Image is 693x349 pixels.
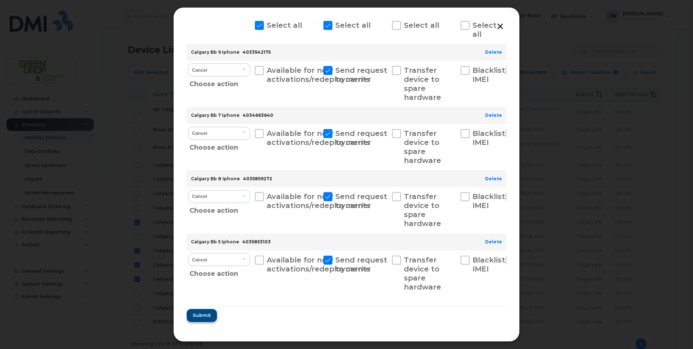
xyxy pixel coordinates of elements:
span: Select all [404,21,439,30]
a: Delete [485,49,502,55]
div: Choose action [189,76,250,89]
span: Available for new activations/redeployments [267,256,370,273]
input: Select all [315,21,318,25]
span: Blacklist IMEI [472,66,505,84]
span: Blacklist IMEI [472,256,505,273]
span: Select all [267,21,302,30]
input: Available for new activations/redeployments [246,66,250,70]
input: Blacklist IMEI [452,66,456,70]
span: Transfer device to spare hardware [404,256,441,291]
input: Blacklist IMEI [452,256,456,259]
div: Choose action [189,265,250,279]
span: Blacklist IMEI [472,129,505,147]
input: New Username [497,256,501,259]
span: Submit [193,312,211,319]
button: Submit [187,309,217,322]
div: Choose action [189,202,250,216]
span: Send request to carrier [335,129,387,147]
span: Blacklist IMEI [472,192,505,210]
input: Available for new activations/redeployments [246,256,250,259]
strong: Calgary Bb 5 Iphone [191,239,239,244]
input: Send request to carrier [315,66,318,70]
span: 4034663640 [243,112,273,118]
span: Select all [472,21,497,39]
input: New Username [497,192,501,196]
input: Select all [452,21,456,25]
span: 4035859272 [243,176,272,181]
input: Send request to carrier [315,129,318,133]
input: Blacklist IMEI [452,192,456,196]
span: Available for new activations/redeployments [267,66,370,84]
span: Transfer device to spare hardware [404,192,441,228]
input: Transfer device to spare hardware [383,129,387,133]
a: Delete [485,239,502,244]
input: Transfer device to spare hardware [383,66,387,70]
input: Send request to carrier [315,256,318,259]
span: Transfer device to spare hardware [404,66,441,102]
input: Transfer device to spare hardware [383,192,387,196]
a: Delete [485,176,502,181]
input: Send request to carrier [315,192,318,196]
span: 4033542175 [243,49,271,55]
input: Select all [383,21,387,25]
strong: Calgary Bb 8 Iphone [191,176,240,181]
span: Available for new activations/redeployments [267,192,370,210]
input: Blacklist IMEI [452,129,456,133]
strong: Calgary Bb 9 Iphone [191,49,240,55]
input: Available for new activations/redeployments [246,129,250,133]
input: Transfer device to spare hardware [383,256,387,259]
span: 4035853103 [242,239,271,244]
span: Available for new activations/redeployments [267,129,370,147]
strong: Calgary Bb 7 Iphone [191,112,240,118]
span: Send request to carrier [335,256,387,273]
input: New Username [497,66,501,70]
span: Send request to carrier [335,192,387,210]
a: Delete [485,112,502,118]
span: Send request to carrier [335,66,387,84]
input: Select all [246,21,250,25]
input: New Username [497,129,501,133]
div: Choose action [189,139,250,153]
input: Available for new activations/redeployments [246,192,250,196]
span: Transfer device to spare hardware [404,129,441,165]
span: Select all [335,21,371,30]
